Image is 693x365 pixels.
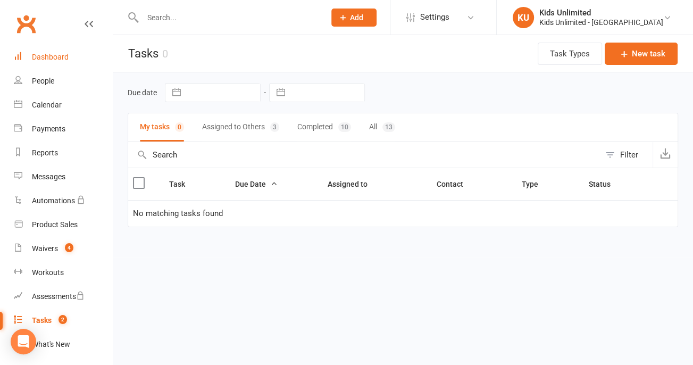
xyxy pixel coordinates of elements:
div: 3 [270,122,279,132]
div: Messages [32,172,65,181]
div: 0 [162,47,168,60]
td: No matching tasks found [128,200,678,227]
a: Assessments [14,285,112,309]
a: Automations [14,189,112,213]
div: 0 [175,122,184,132]
div: Workouts [32,268,64,277]
div: Kids Unlimited - [GEOGRAPHIC_DATA] [539,18,663,27]
button: Status [589,178,622,190]
button: Add [331,9,377,27]
div: People [32,77,54,85]
div: Reports [32,148,58,157]
a: Workouts [14,261,112,285]
button: All13 [369,113,395,142]
a: Clubworx [13,11,39,37]
a: Calendar [14,93,112,117]
button: Filter [600,142,653,168]
label: Due date [128,88,157,97]
div: Tasks [32,316,52,325]
button: Task [169,178,197,190]
div: Kids Unlimited [539,8,663,18]
span: 4 [65,243,73,252]
button: Assigned to [328,178,379,190]
span: 2 [59,315,67,324]
button: My tasks0 [140,113,184,142]
a: Messages [14,165,112,189]
div: Product Sales [32,220,78,229]
span: Assigned to [328,180,379,188]
h1: Tasks [113,35,168,72]
div: Automations [32,196,75,205]
input: Search... [139,10,318,25]
span: Add [350,13,363,22]
div: 13 [382,122,395,132]
div: Assessments [32,292,85,301]
button: Completed10 [297,113,351,142]
div: KU [513,7,534,28]
div: Calendar [32,101,62,109]
a: What's New [14,333,112,356]
a: People [14,69,112,93]
div: Filter [620,148,638,161]
span: Type [522,180,550,188]
a: Tasks 2 [14,309,112,333]
button: Type [522,178,550,190]
button: Task Types [538,43,602,65]
div: Payments [32,125,65,133]
span: Task [169,180,197,188]
button: Due Date [235,178,278,190]
a: Dashboard [14,45,112,69]
span: Contact [437,180,475,188]
a: Product Sales [14,213,112,237]
button: Assigned to Others3 [202,113,279,142]
a: Reports [14,141,112,165]
button: Contact [437,178,475,190]
a: Payments [14,117,112,141]
input: Search [128,142,600,168]
span: Due Date [235,180,278,188]
button: New task [605,43,678,65]
span: Settings [420,5,449,29]
div: What's New [32,340,70,349]
a: Waivers 4 [14,237,112,261]
span: Status [589,180,622,188]
div: Dashboard [32,53,69,61]
div: Waivers [32,244,58,253]
div: Open Intercom Messenger [11,329,36,354]
div: 10 [338,122,351,132]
